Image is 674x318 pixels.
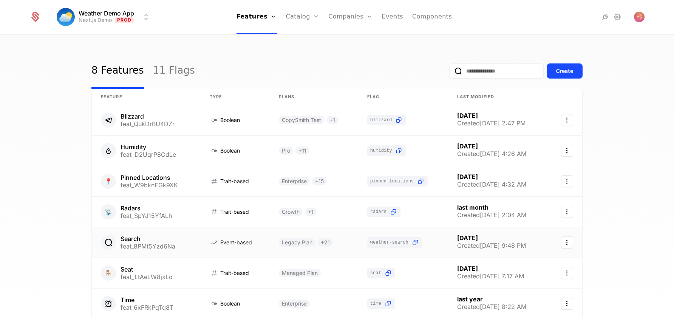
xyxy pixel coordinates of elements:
button: Select environment [59,9,151,25]
th: Type [201,89,270,105]
a: Settings [613,12,622,22]
button: Open user button [634,12,645,22]
button: Select action [561,114,573,126]
a: Integrations [601,12,610,22]
div: Create [556,67,573,75]
button: Select action [561,175,573,187]
a: 11 Flags [153,53,195,89]
button: Create [547,63,583,79]
span: Weather Demo App [79,10,134,16]
button: Select action [561,298,573,310]
th: Plans [270,89,358,105]
img: Youssef Salah [634,12,645,22]
img: Weather Demo App [57,8,75,26]
a: 8 Features [91,53,144,89]
div: Next.js Demo [79,16,112,24]
button: Select action [561,236,573,249]
button: Select action [561,206,573,218]
th: Last Modified [448,89,548,105]
span: Prod [115,17,134,23]
button: Select action [561,267,573,279]
button: Select action [561,145,573,157]
th: Feature [92,89,201,105]
th: Flag [358,89,448,105]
